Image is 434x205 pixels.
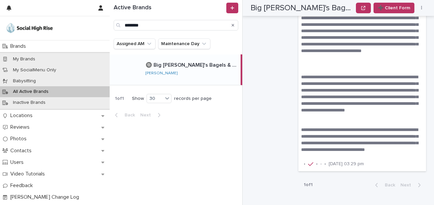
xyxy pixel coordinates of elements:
h1: Active Brands [114,4,225,12]
button: Next [398,182,426,188]
p: Brands [8,43,31,49]
p: 🔘 Big [PERSON_NAME]'s Bagels & Deli [146,61,239,68]
p: [PERSON_NAME] Change Log [8,194,84,200]
span: Back [121,113,135,117]
button: Back [370,182,398,188]
p: Locations [8,112,38,119]
a: 🔘 Big [PERSON_NAME]'s Bagels & Deli🔘 Big [PERSON_NAME]'s Bagels & Deli [PERSON_NAME] [110,54,242,85]
span: Back [381,183,395,187]
p: • [324,161,326,167]
p: All Active Brands [8,89,54,95]
p: • [316,161,318,167]
p: Users [8,159,29,166]
p: Reviews [8,124,35,130]
span: Next [140,113,155,117]
button: Assigned AM [114,38,156,49]
p: - [320,161,322,167]
p: Babysitting [8,78,41,84]
button: Maintenance Day [158,38,210,49]
p: [DATE] 03:29 pm [329,161,364,167]
button: Back [110,112,138,118]
div: 30 [147,95,163,102]
p: records per page [174,96,212,102]
p: 1 of 1 [298,177,318,193]
p: My Brands [8,56,41,62]
p: • [304,161,305,167]
img: o5DnuTxEQV6sW9jFYBBf [5,22,54,35]
p: Feedback [8,182,38,189]
p: Contacts [8,148,37,154]
input: Search [114,20,238,31]
span: ➕ Client Form [378,5,410,11]
p: My SocialMenu Only [8,67,61,73]
p: Show [132,96,144,102]
button: ➕ Client Form [374,3,414,13]
h2: Big [PERSON_NAME]'s Bagels & Deli [251,3,353,13]
button: Next [138,112,166,118]
span: Next [400,183,415,187]
p: Photos [8,136,32,142]
p: Video Tutorials [8,171,50,177]
a: [PERSON_NAME] [146,71,177,76]
p: Inactive Brands [8,100,51,105]
p: 1 of 1 [110,91,129,107]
